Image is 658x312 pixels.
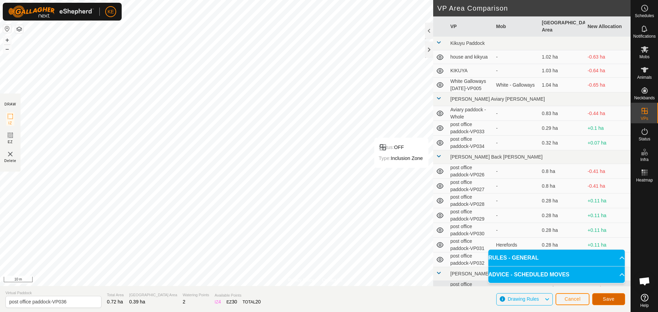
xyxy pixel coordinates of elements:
[108,8,114,15] span: KE
[539,64,585,78] td: 1.03 ha
[183,292,209,298] span: Watering Points
[232,299,237,304] span: 30
[637,75,652,79] span: Animals
[496,183,537,190] div: -
[634,271,655,291] div: Open chat
[640,303,649,308] span: Help
[585,164,631,179] td: -0.41 ha
[379,143,423,151] div: OFF
[448,121,493,136] td: post office paddock-VP033
[448,281,493,296] td: post office paddock-VP003
[638,137,650,141] span: Status
[496,125,537,132] div: -
[635,14,654,18] span: Schedules
[3,45,11,53] button: –
[218,299,221,304] span: 4
[488,254,539,262] span: RULES - GENERAL
[539,50,585,64] td: 1.02 ha
[633,34,656,38] span: Notifications
[448,238,493,252] td: post office paddock-VP031
[539,106,585,121] td: 0.83 ha
[496,82,537,89] div: White - Galloways
[255,299,261,304] span: 20
[496,110,537,117] div: -
[631,291,658,310] a: Help
[496,168,537,175] div: -
[448,50,493,64] td: house and kikyua
[448,64,493,78] td: KIKUYA
[496,139,537,147] div: -
[585,238,631,252] td: +0.11 ha
[585,194,631,208] td: +0.11 ha
[539,136,585,150] td: 0.32 ha
[227,298,237,305] div: EZ
[496,285,537,292] div: -
[496,197,537,204] div: -
[640,158,648,162] span: Infra
[215,298,221,305] div: IZ
[5,290,101,296] span: Virtual Paddock
[379,154,423,162] div: Inclusion Zone
[4,102,16,107] div: DRAW
[243,298,261,305] div: TOTAL
[639,55,649,59] span: Mobs
[15,25,23,33] button: Map Layers
[539,179,585,194] td: 0.8 ha
[448,78,493,92] td: White Galloways [DATE]-VP005
[450,40,485,46] span: Kikuyu Paddock
[603,296,614,302] span: Save
[496,53,537,61] div: -
[493,16,539,37] th: Mob
[585,106,631,121] td: -0.44 ha
[539,223,585,238] td: 0.28 ha
[539,208,585,223] td: 0.28 ha
[107,299,123,304] span: 0.72 ha
[496,227,537,234] div: -
[585,179,631,194] td: -0.41 ha
[6,150,14,158] img: VP
[539,121,585,136] td: 0.29 ha
[448,252,493,267] td: post office paddock-VP032
[539,78,585,92] td: 1.04 ha
[448,16,493,37] th: VP
[539,16,585,37] th: [GEOGRAPHIC_DATA] Area
[322,277,342,283] a: Contact Us
[539,238,585,252] td: 0.28 ha
[448,106,493,121] td: Aviary paddock - Whole
[585,136,631,150] td: +0.07 ha
[129,292,177,298] span: [GEOGRAPHIC_DATA] Area
[3,25,11,33] button: Reset Map
[129,299,145,304] span: 0.39 ha
[496,241,537,249] div: Herefords
[448,194,493,208] td: post office paddock-VP028
[450,271,543,276] span: [PERSON_NAME] Front [PERSON_NAME]
[488,250,625,266] p-accordion-header: RULES - GENERAL
[448,179,493,194] td: post office paddock-VP027
[8,5,94,18] img: Gallagher Logo
[215,292,261,298] span: Available Points
[448,164,493,179] td: post office paddock-VP026
[539,194,585,208] td: 0.28 ha
[556,293,589,305] button: Cancel
[3,36,11,44] button: +
[641,116,648,121] span: VPs
[450,154,543,160] span: [PERSON_NAME] Back [PERSON_NAME]
[8,139,13,145] span: EZ
[488,266,625,283] p-accordion-header: ADVICE - SCHEDULED MOVES
[508,296,539,302] span: Drawing Rules
[585,78,631,92] td: -0.65 ha
[585,121,631,136] td: +0.1 ha
[437,4,631,12] h2: VP Area Comparison
[488,271,569,279] span: ADVICE - SCHEDULED MOVES
[585,208,631,223] td: +0.11 ha
[448,208,493,223] td: post office paddock-VP029
[592,293,625,305] button: Save
[634,96,655,100] span: Neckbands
[183,299,185,304] span: 2
[585,50,631,64] td: -0.63 ha
[107,292,124,298] span: Total Area
[450,96,545,102] span: [PERSON_NAME] Aviary [PERSON_NAME]
[4,158,16,163] span: Delete
[448,223,493,238] td: post office paddock-VP030
[636,178,653,182] span: Heatmap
